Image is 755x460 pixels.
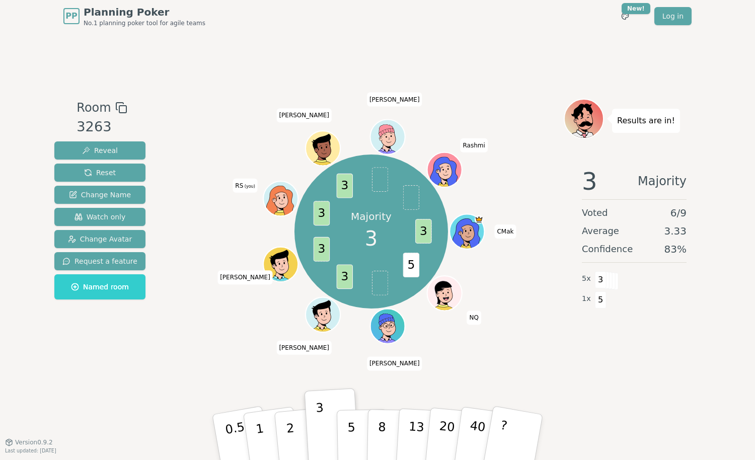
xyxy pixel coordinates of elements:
[475,215,483,224] span: CMak is the host
[77,99,111,117] span: Room
[638,169,687,193] span: Majority
[582,293,591,304] span: 1 x
[74,212,126,222] span: Watch only
[670,206,687,220] span: 6 / 9
[276,341,332,355] span: Click to change your name
[54,186,145,204] button: Change Name
[622,3,650,14] div: New!
[337,265,353,289] span: 3
[403,253,419,278] span: 5
[582,224,619,238] span: Average
[494,224,516,239] span: Click to change your name
[416,219,432,244] span: 3
[82,145,118,156] span: Reveal
[461,138,488,152] span: Click to change your name
[595,291,607,309] span: 5
[217,270,273,284] span: Click to change your name
[15,438,53,446] span: Version 0.9.2
[5,448,56,453] span: Last updated: [DATE]
[69,190,131,200] span: Change Name
[62,256,137,266] span: Request a feature
[5,438,53,446] button: Version0.9.2
[582,242,633,256] span: Confidence
[54,230,145,248] button: Change Avatar
[68,234,132,244] span: Change Avatar
[54,141,145,160] button: Reveal
[77,117,127,137] div: 3263
[351,209,392,223] p: Majority
[71,282,129,292] span: Named room
[467,311,481,325] span: Click to change your name
[664,242,687,256] span: 83 %
[265,182,297,215] button: Click to change your avatar
[84,5,205,19] span: Planning Poker
[84,168,116,178] span: Reset
[316,401,327,455] p: 3
[664,224,687,238] span: 3.33
[243,184,255,189] span: (you)
[63,5,205,27] a: PPPlanning PokerNo.1 planning poker tool for agile teams
[582,206,608,220] span: Voted
[365,223,377,254] span: 3
[276,108,332,122] span: Click to change your name
[233,179,257,193] span: Click to change your name
[84,19,205,27] span: No.1 planning poker tool for agile teams
[654,7,692,25] a: Log in
[367,356,422,370] span: Click to change your name
[314,237,330,262] span: 3
[65,10,77,22] span: PP
[617,114,675,128] p: Results are in!
[582,169,597,193] span: 3
[337,174,353,198] span: 3
[314,201,330,226] span: 3
[54,208,145,226] button: Watch only
[54,274,145,299] button: Named room
[367,92,422,106] span: Click to change your name
[54,164,145,182] button: Reset
[54,252,145,270] button: Request a feature
[595,271,607,288] span: 3
[582,273,591,284] span: 5 x
[616,7,634,25] button: New!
